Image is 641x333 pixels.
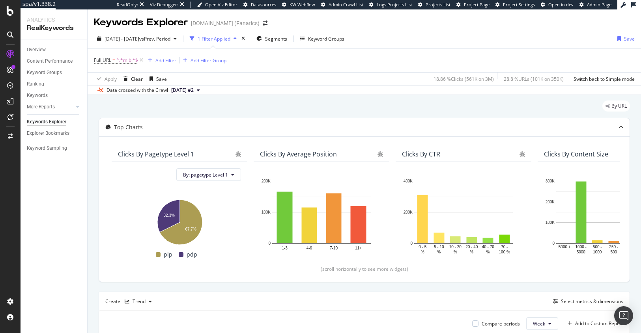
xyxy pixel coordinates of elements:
[94,73,117,85] button: Apply
[27,118,66,126] div: Keywords Explorer
[308,35,344,42] div: Keyword Groups
[426,2,450,7] span: Projects List
[150,2,178,8] div: Viz Debugger:
[611,104,627,108] span: By URL
[187,32,240,45] button: 1 Filter Applied
[552,241,555,246] text: 0
[576,245,587,249] text: 1000 -
[27,57,82,65] a: Content Performance
[434,76,494,82] div: 18.86 % Clicks ( 561K on 3M )
[27,144,82,153] a: Keyword Sampling
[449,245,462,249] text: 10 - 20
[146,73,167,85] button: Save
[251,2,276,7] span: Datasources
[105,76,117,82] div: Apply
[120,73,143,85] button: Clear
[614,32,635,45] button: Save
[503,2,535,7] span: Project Settings
[544,150,608,158] div: Clicks By Content Size
[377,2,412,7] span: Logs Projects List
[27,69,82,77] a: Keyword Groups
[133,299,146,304] div: Trend
[577,250,586,254] text: 5000
[27,46,82,54] a: Overview
[609,245,618,249] text: 250 -
[262,179,271,183] text: 200K
[27,103,55,111] div: More Reports
[434,245,444,249] text: 5 - 10
[118,150,194,158] div: Clicks By pagetype Level 1
[27,91,48,100] div: Keywords
[550,297,623,306] button: Select metrics & dimensions
[235,151,241,157] div: bug
[329,2,363,7] span: Admin Crawl List
[575,321,623,326] div: Add to Custom Report
[183,171,228,178] span: By: pagetype Level 1
[593,250,602,254] text: 1000
[321,2,363,8] a: Admin Crawl List
[282,2,315,8] a: KW Webflow
[574,76,635,82] div: Switch back to Simple mode
[27,69,62,77] div: Keyword Groups
[27,118,82,126] a: Keywords Explorer
[265,35,287,42] span: Segments
[402,177,525,255] svg: A chart.
[297,32,348,45] button: Keyword Groups
[112,57,115,63] span: =
[482,320,520,327] div: Compare periods
[27,80,82,88] a: Ranking
[187,250,197,259] span: pdp
[404,210,413,214] text: 200K
[139,35,170,42] span: vs Prev. Period
[105,35,139,42] span: [DATE] - [DATE]
[118,196,241,246] div: A chart.
[268,241,271,246] text: 0
[410,241,413,246] text: 0
[470,250,473,254] text: %
[282,246,288,250] text: 1-3
[486,250,490,254] text: %
[437,250,441,254] text: %
[610,250,617,254] text: 500
[27,16,81,24] div: Analytics
[27,129,69,138] div: Explorer Bookmarks
[191,57,226,64] div: Add Filter Group
[418,2,450,8] a: Projects List
[330,246,338,250] text: 7-10
[94,57,111,63] span: Full URL
[504,76,564,82] div: 28.8 % URLs ( 101K on 350K )
[402,150,440,158] div: Clicks By CTR
[121,295,155,308] button: Trend
[263,20,267,26] div: arrow-right-arrow-left
[602,100,630,112] div: legacy label
[180,56,226,65] button: Add Filter Group
[501,245,508,249] text: 70 -
[355,246,362,250] text: 11+
[131,76,143,82] div: Clear
[593,245,602,249] text: 500 -
[108,266,620,272] div: (scroll horizontally to see more widgets)
[27,144,67,153] div: Keyword Sampling
[185,227,196,231] text: 67.7%
[164,250,172,259] span: plp
[94,32,180,45] button: [DATE] - [DATE]vsPrev. Period
[624,35,635,42] div: Save
[197,2,237,8] a: Open Viz Editor
[117,2,138,8] div: ReadOnly:
[579,2,611,8] a: Admin Page
[27,91,82,100] a: Keywords
[499,250,510,254] text: 100 %
[243,2,276,8] a: Datasources
[114,123,143,131] div: Top Charts
[520,151,525,157] div: bug
[456,2,490,8] a: Project Page
[262,210,271,214] text: 100K
[546,179,555,183] text: 300K
[171,87,194,94] span: 2024 Sep. 17th #2
[168,86,203,95] button: [DATE] #2
[240,35,247,43] div: times
[205,2,237,7] span: Open Viz Editor
[156,76,167,82] div: Save
[561,298,623,305] div: Select metrics & dimensions
[464,2,490,7] span: Project Page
